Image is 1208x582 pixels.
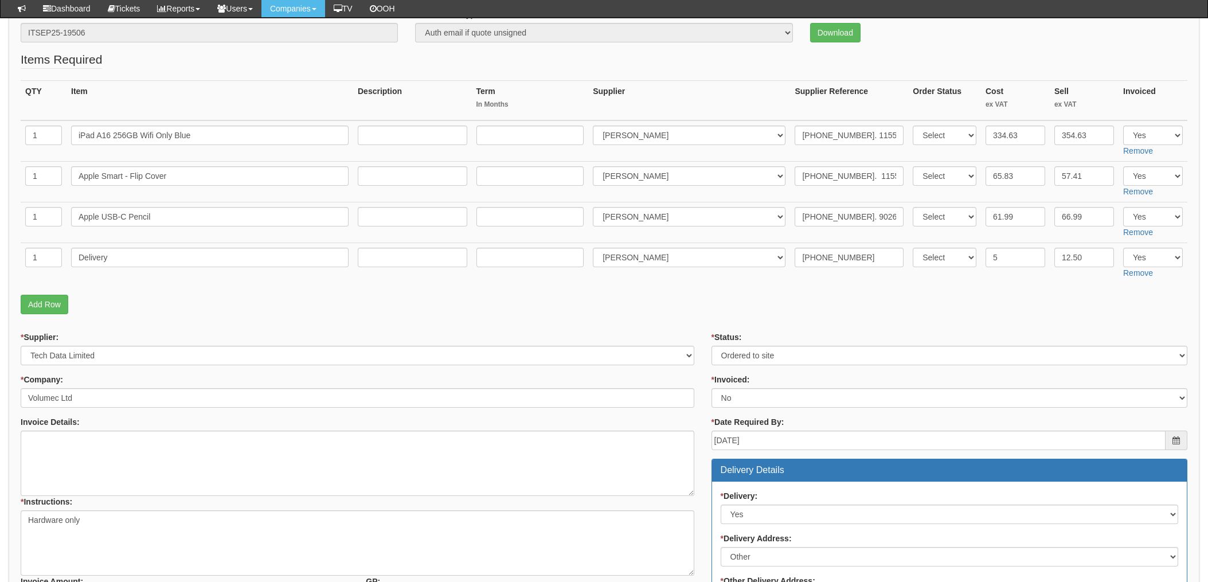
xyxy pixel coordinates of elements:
a: Add Row [21,295,68,314]
small: ex VAT [986,100,1045,110]
label: Delivery Address: [721,533,792,544]
th: QTY [21,81,67,121]
label: Invoiced: [711,374,750,385]
a: Remove [1123,146,1153,155]
a: Remove [1123,187,1153,196]
small: ex VAT [1054,100,1114,110]
small: In Months [476,100,584,110]
th: Description [353,81,472,121]
th: Cost [981,81,1050,121]
th: Invoiced [1119,81,1187,121]
th: Supplier Reference [790,81,908,121]
label: Date Required By: [711,416,784,428]
label: Invoice Details: [21,416,80,428]
label: Delivery: [721,490,758,502]
a: Remove [1123,228,1153,237]
legend: Items Required [21,51,102,69]
th: Sell [1050,81,1119,121]
th: Supplier [588,81,790,121]
label: Supplier: [21,331,58,343]
h3: Delivery Details [721,465,1178,475]
th: Item [67,81,353,121]
th: Term [472,81,589,121]
th: Order Status [908,81,981,121]
a: Download [810,23,861,42]
label: Instructions: [21,496,72,507]
label: Company: [21,374,63,385]
a: Remove [1123,268,1153,278]
textarea: Hardware only [21,510,694,576]
label: Status: [711,331,742,343]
